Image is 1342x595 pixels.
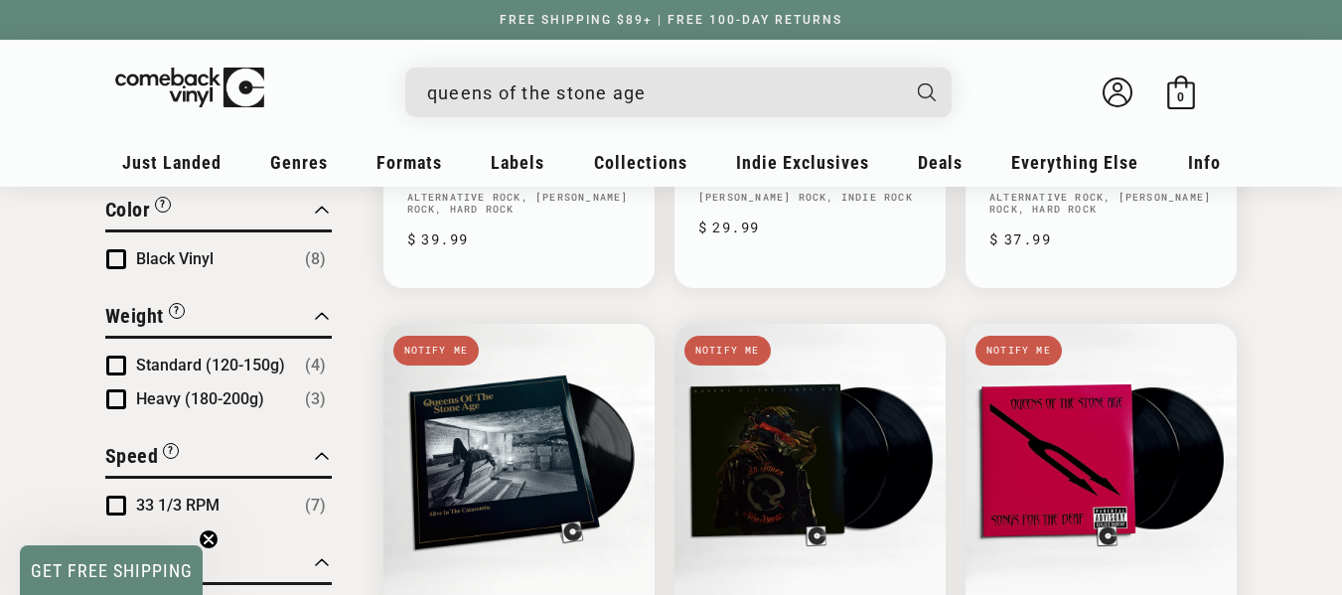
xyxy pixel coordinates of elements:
[105,444,159,468] span: Speed
[136,356,285,374] span: Standard (120-150g)
[1188,152,1221,173] span: Info
[480,13,862,27] a: FREE SHIPPING $89+ | FREE 100-DAY RETURNS
[376,152,442,173] span: Formats
[918,152,963,173] span: Deals
[136,496,220,515] span: 33 1/3 RPM
[270,152,328,173] span: Genres
[20,545,203,595] div: GET FREE SHIPPINGClose teaser
[736,152,869,173] span: Indie Exclusives
[105,198,151,222] span: Color
[305,494,326,518] span: Number of products: (7)
[900,68,954,117] button: Search
[405,68,952,117] div: Search
[427,73,898,113] input: When autocomplete results are available use up and down arrows to review and enter to select
[105,441,180,476] button: Filter by Speed
[199,529,219,549] button: Close teaser
[105,301,185,336] button: Filter by Weight
[105,195,172,229] button: Filter by Color
[305,247,326,271] span: Number of products: (8)
[136,249,214,268] span: Black Vinyl
[1177,89,1184,104] span: 0
[136,389,264,408] span: Heavy (180-200g)
[594,152,687,173] span: Collections
[1011,152,1138,173] span: Everything Else
[491,152,544,173] span: Labels
[105,304,164,328] span: Weight
[305,387,326,411] span: Number of products: (3)
[31,560,193,581] span: GET FREE SHIPPING
[305,354,326,377] span: Number of products: (4)
[122,152,222,173] span: Just Landed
